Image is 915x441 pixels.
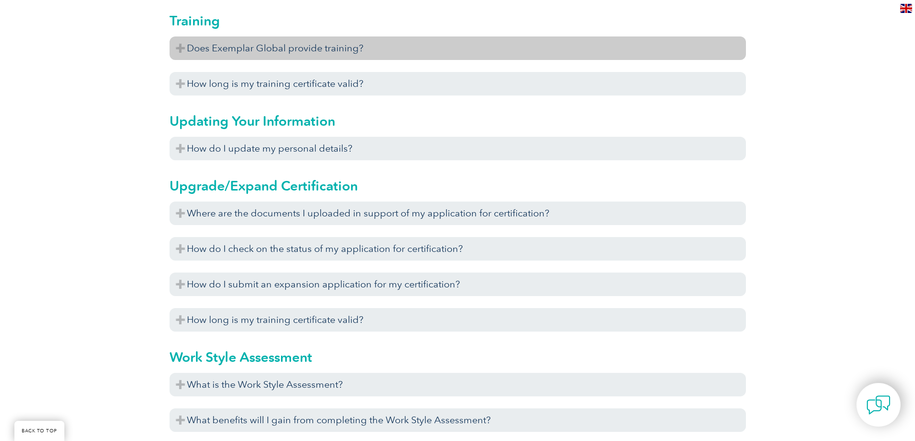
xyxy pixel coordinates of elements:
[170,408,746,432] h3: What benefits will I gain from completing the Work Style Assessment?
[170,137,746,160] h3: How do I update my personal details?
[14,421,64,441] a: BACK TO TOP
[170,237,746,261] h3: How do I check on the status of my application for certification?
[170,373,746,396] h3: What is the Work Style Assessment?
[170,72,746,95] h3: How long is my training certificate valid?
[170,202,746,225] h3: Where are the documents I uploaded in support of my application for certification?
[170,13,746,28] h2: Training
[170,273,746,296] h3: How do I submit an expansion application for my certification?
[170,113,746,129] h2: Updating Your Information
[170,349,746,365] h2: Work Style Assessment
[866,393,891,417] img: contact-chat.png
[170,308,746,332] h3: How long is my training certificate valid?
[170,36,746,60] h3: Does Exemplar Global provide training?
[170,178,746,193] h2: Upgrade/Expand Certification
[900,4,912,13] img: en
